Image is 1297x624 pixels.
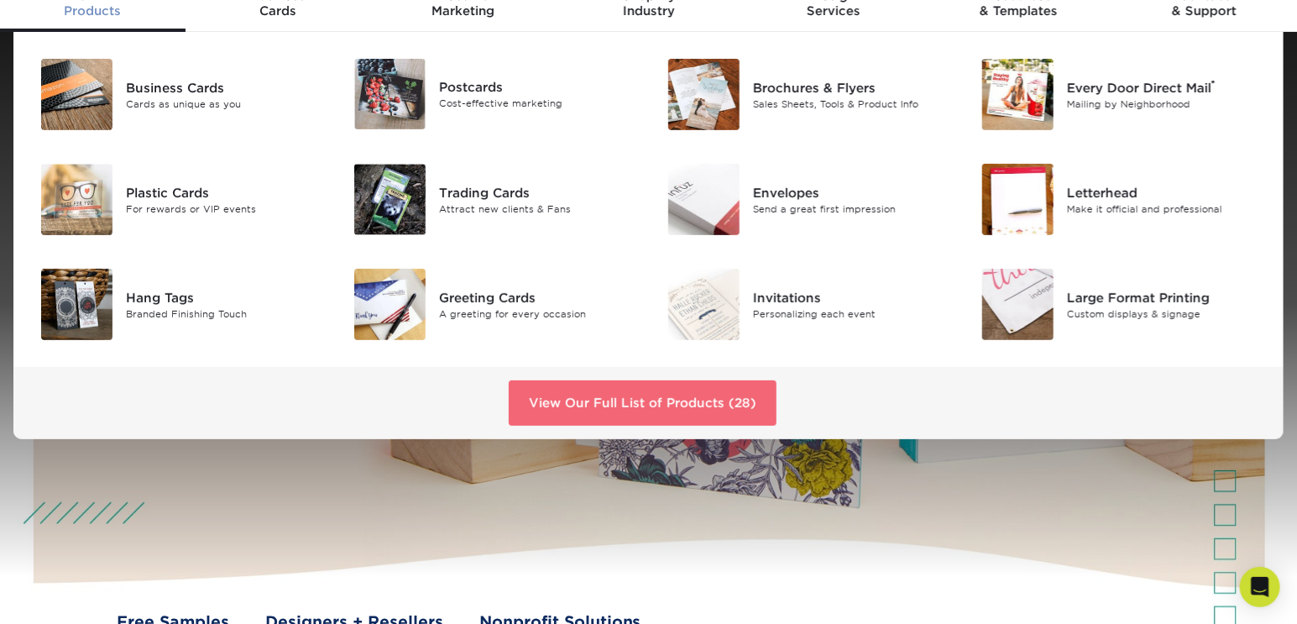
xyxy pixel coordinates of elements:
[975,52,1263,137] a: Every Door Direct Mail Every Door Direct Mail® Mailing by Neighborhood
[1067,97,1263,111] div: Mailing by Neighborhood
[753,97,949,111] div: Sales Sheets, Tools & Product Info
[662,52,950,137] a: Brochures & Flyers Brochures & Flyers Sales Sheets, Tools & Product Info
[126,307,322,321] div: Branded Finishing Touch
[509,380,777,426] a: View Our Full List of Products (28)
[41,164,112,235] img: Plastic Cards
[1067,202,1263,216] div: Make it official and professional
[753,307,949,321] div: Personalizing each event
[1067,288,1263,307] div: Large Format Printing
[126,183,322,202] div: Plastic Cards
[41,269,112,340] img: Hang Tags
[126,78,322,97] div: Business Cards
[982,269,1054,340] img: Large Format Printing
[753,183,949,202] div: Envelopes
[662,262,950,347] a: Invitations Invitations Personalizing each event
[354,269,426,340] img: Greeting Cards
[348,262,636,347] a: Greeting Cards Greeting Cards A greeting for every occasion
[1067,183,1263,202] div: Letterhead
[982,59,1054,130] img: Every Door Direct Mail
[1240,567,1280,607] div: Open Intercom Messenger
[348,157,636,242] a: Trading Cards Trading Cards Attract new clients & Fans
[668,164,740,235] img: Envelopes
[354,59,426,129] img: Postcards
[439,97,635,111] div: Cost-effective marketing
[662,157,950,242] a: Envelopes Envelopes Send a great first impression
[982,164,1054,235] img: Letterhead
[439,288,635,307] div: Greeting Cards
[975,262,1263,347] a: Large Format Printing Large Format Printing Custom displays & signage
[439,183,635,202] div: Trading Cards
[34,262,322,347] a: Hang Tags Hang Tags Branded Finishing Touch
[126,97,322,111] div: Cards as unique as you
[126,288,322,307] div: Hang Tags
[1067,78,1263,97] div: Every Door Direct Mail
[975,157,1263,242] a: Letterhead Letterhead Make it official and professional
[1067,307,1263,321] div: Custom displays & signage
[668,59,740,130] img: Brochures & Flyers
[354,164,426,235] img: Trading Cards
[34,157,322,242] a: Plastic Cards Plastic Cards For rewards or VIP events
[439,78,635,97] div: Postcards
[668,269,740,340] img: Invitations
[126,202,322,216] div: For rewards or VIP events
[1211,78,1216,90] sup: ®
[41,59,112,130] img: Business Cards
[753,288,949,307] div: Invitations
[439,202,635,216] div: Attract new clients & Fans
[753,78,949,97] div: Brochures & Flyers
[34,52,322,137] a: Business Cards Business Cards Cards as unique as you
[348,52,636,136] a: Postcards Postcards Cost-effective marketing
[753,202,949,216] div: Send a great first impression
[439,307,635,321] div: A greeting for every occasion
